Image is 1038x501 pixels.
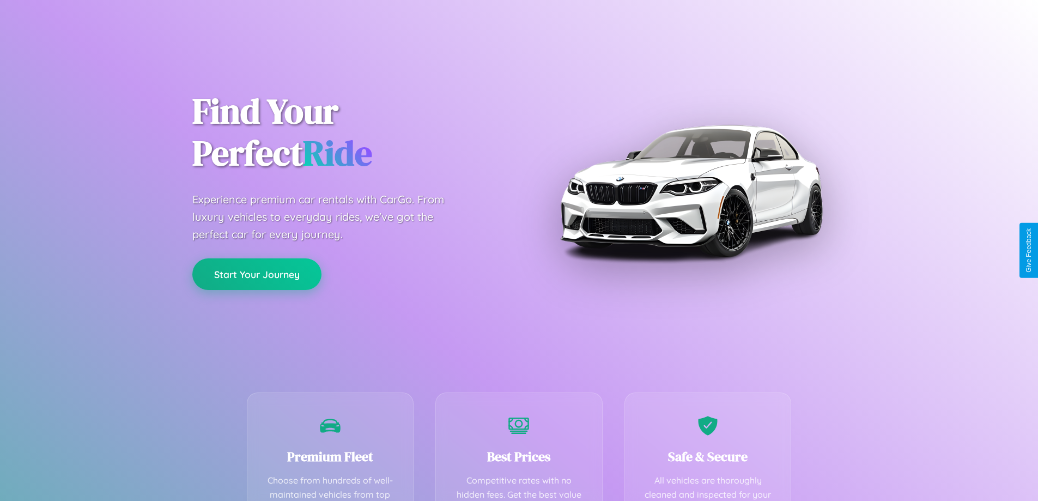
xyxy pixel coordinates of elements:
p: Experience premium car rentals with CarGo. From luxury vehicles to everyday rides, we've got the ... [192,191,465,243]
h3: Best Prices [452,448,586,466]
span: Ride [303,129,372,177]
div: Give Feedback [1025,228,1033,273]
h1: Find Your Perfect [192,90,503,174]
button: Start Your Journey [192,258,321,290]
h3: Safe & Secure [641,448,775,466]
img: Premium BMW car rental vehicle [555,55,827,327]
h3: Premium Fleet [264,448,397,466]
